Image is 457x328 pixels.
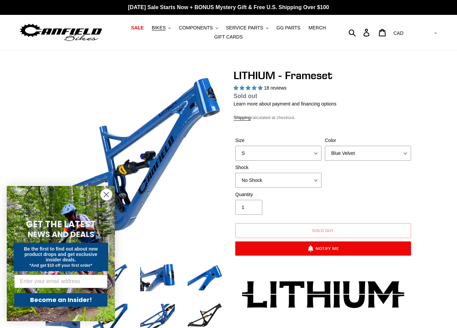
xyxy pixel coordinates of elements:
span: SERVICE PARTS [226,25,263,31]
button: Sold out [235,223,411,238]
img: Load image into Gallery viewer, LITHIUM - Frameset [139,259,176,296]
button: Close dialog [100,189,112,201]
label: Color [325,137,411,144]
span: GG PARTS [276,25,300,31]
input: Enter your email address [14,275,107,288]
img: Canfield Bikes [19,22,103,43]
span: MERCH [309,25,326,31]
span: 5.00 stars [234,85,264,91]
a: Learn more about payment and financing options [234,101,336,107]
img: Load image into Gallery viewer, LITHIUM - Frameset [186,259,223,296]
span: Sold out [234,93,257,99]
span: Sold out [312,228,334,233]
a: SALE [128,23,147,32]
span: *And get $10 off your first order* [29,263,92,268]
button: SERVICE PARTS [222,23,271,32]
a: GIFT CARDS [211,32,246,42]
span: SALE [131,25,144,31]
button: Become an Insider! [14,293,107,307]
span: NEWS AND DEALS [28,229,94,240]
label: Shock [235,164,321,171]
span: Be the first to find out about new product drops and get exclusive insider deals. [24,246,98,262]
span: BIKES [152,25,166,31]
span: GET THE LATEST [26,218,96,230]
div: calculated at checkout. [234,114,413,121]
button: COMPONENTS [175,23,221,32]
a: MERCH [305,23,329,32]
img: Lithium-Logo_480x480.png [242,281,404,308]
span: COMPONENTS [179,25,213,31]
label: Quantity [235,191,321,198]
span: 18 reviews [264,85,287,91]
button: Notify Me [235,241,411,256]
h1: LITHIUM - Frameset [234,69,413,82]
a: Shipping [234,115,251,121]
span: GIFT CARDS [214,34,243,40]
button: BIKES [148,23,174,32]
label: Size [235,137,321,144]
a: GG PARTS [273,23,304,32]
